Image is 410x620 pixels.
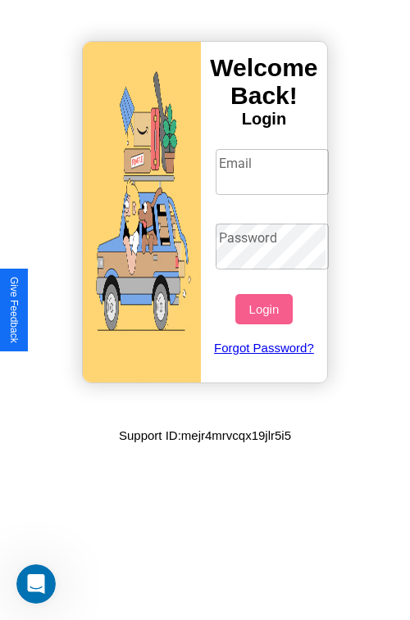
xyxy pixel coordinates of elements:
[201,110,327,129] h4: Login
[119,424,291,446] p: Support ID: mejr4mrvcqx19jlr5i5
[235,294,292,324] button: Login
[207,324,321,371] a: Forgot Password?
[83,42,201,382] img: gif
[8,277,20,343] div: Give Feedback
[201,54,327,110] h3: Welcome Back!
[16,564,56,604] iframe: Intercom live chat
